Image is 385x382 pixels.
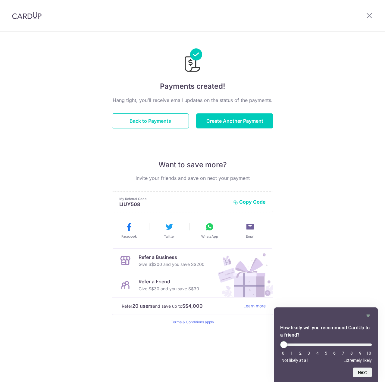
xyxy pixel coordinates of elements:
[280,341,372,363] div: How likely will you recommend CardUp to a friend? Select an option from 0 to 10, with 0 being Not...
[122,302,239,310] p: Refer and save up to
[112,160,273,170] p: Want to save more?
[12,12,42,19] img: CardUp
[366,351,372,356] li: 10
[139,285,199,292] p: Give S$30 and you save S$30
[112,174,273,182] p: Invite your friends and save on next your payment
[233,199,266,205] button: Copy Code
[297,351,303,356] li: 2
[323,351,329,356] li: 5
[139,254,205,261] p: Refer a Business
[365,312,372,319] button: Hide survey
[280,351,286,356] li: 0
[331,351,337,356] li: 6
[164,234,175,239] span: Twitter
[183,48,202,74] img: Payments
[182,302,203,310] strong: S$4,000
[112,97,273,104] p: Hang tight, you’ll receive email updates on the status of the payments.
[246,234,255,239] span: Email
[112,113,189,128] button: Back to Payments
[306,351,312,356] li: 3
[111,222,147,239] button: Facebook
[280,312,372,377] div: How likely will you recommend CardUp to a friend? Select an option from 0 to 10, with 0 being Not...
[349,351,355,356] li: 8
[357,351,363,356] li: 9
[353,368,372,377] button: Next question
[119,201,228,207] p: LIUY508
[343,358,372,363] span: Extremely likely
[280,324,372,339] h2: How likely will you recommend CardUp to a friend? Select an option from 0 to 10, with 0 being Not...
[152,222,187,239] button: Twitter
[139,261,205,268] p: Give S$200 and you save S$200
[171,320,214,324] a: Terms & Conditions apply
[243,302,266,310] a: Learn more
[201,234,218,239] span: WhatsApp
[119,196,228,201] p: My Referral Code
[212,249,273,297] img: Refer
[112,81,273,92] h4: Payments created!
[192,222,227,239] button: WhatsApp
[232,222,268,239] button: Email
[340,351,346,356] li: 7
[121,234,137,239] span: Facebook
[132,302,153,310] strong: 20 users
[289,351,295,356] li: 1
[139,278,199,285] p: Refer a Friend
[281,358,308,363] span: Not likely at all
[196,113,273,128] button: Create Another Payment
[315,351,321,356] li: 4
